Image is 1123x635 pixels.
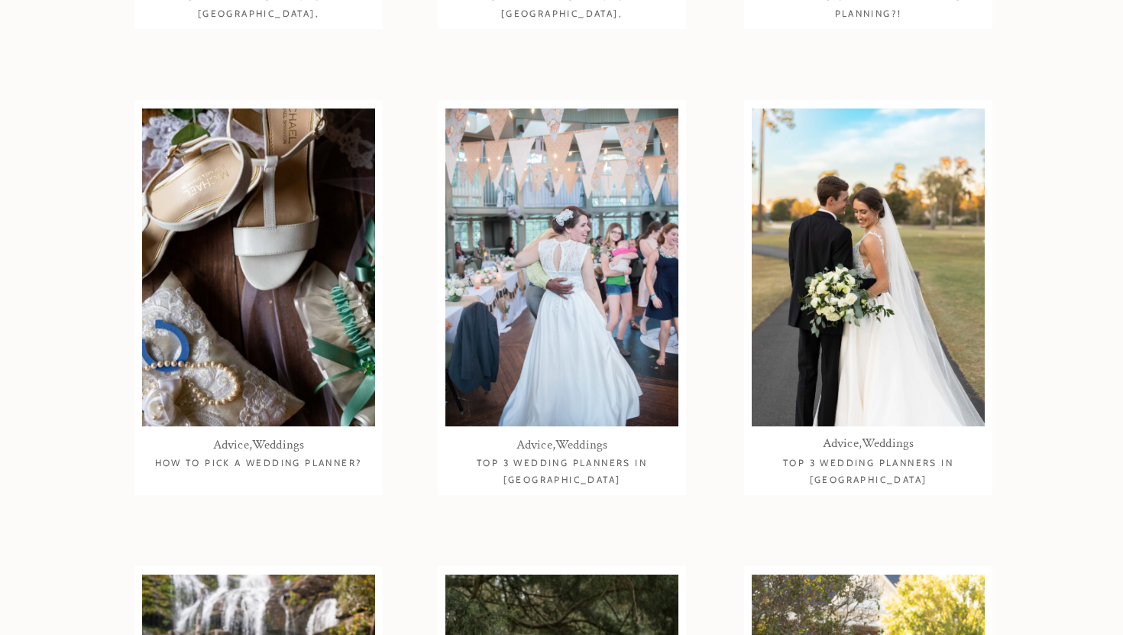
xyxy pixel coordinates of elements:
a: Advice [213,436,249,453]
a: Weddings [252,436,304,453]
p: , [142,434,375,449]
p: , [445,434,678,449]
img: Bride laughing on the dance floor at wedding venue wilmington nc [445,109,678,426]
a: Top 3 Wedding Planners in [GEOGRAPHIC_DATA] [783,457,953,485]
a: Weddings [555,436,607,453]
a: Weddings [862,435,914,452]
a: Top 3 Wedding Planners in [GEOGRAPHIC_DATA] [GEOGRAPHIC_DATA] [477,457,647,501]
img: details shot of a saint patty's day themed wedding with a six pence attached to brides white stra... [142,109,375,426]
p: , [752,433,985,447]
a: How to pick a wedding planner? [155,457,363,468]
a: Advice [823,435,859,452]
img: Bride in plunging v lace detailed wedding dress hugs groom in black tux holding. alarg bouquet of... [752,109,985,426]
a: Advice [516,436,552,453]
